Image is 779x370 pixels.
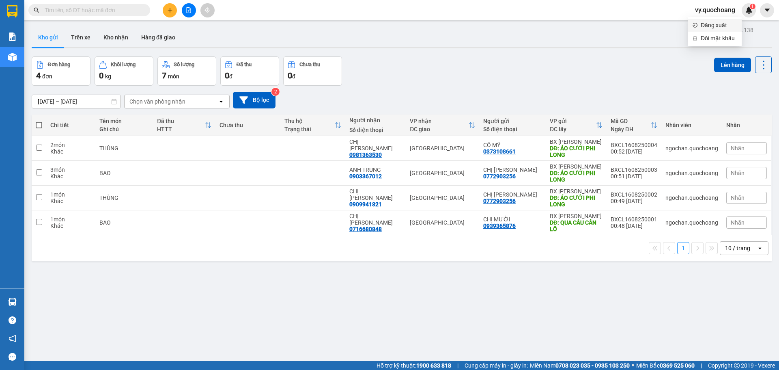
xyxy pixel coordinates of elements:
[550,219,603,232] div: DĐ: QUA CẦU CẦN LỐ
[701,361,702,370] span: |
[48,62,70,67] div: Đơn hàng
[483,173,516,180] div: 0772903256
[167,7,173,13] span: plus
[99,219,149,226] div: BAO
[95,56,153,86] button: Khối lượng0kg
[483,118,542,124] div: Người gửi
[349,127,402,133] div: Số điện thoại
[483,142,542,148] div: CÔ MỸ
[660,362,695,369] strong: 0369 525 060
[200,3,215,17] button: aim
[50,198,91,204] div: Khác
[32,95,121,108] input: Select a date range.
[9,316,16,324] span: question-circle
[701,34,737,43] span: Đổi mật khẩu
[50,142,91,148] div: 2 món
[611,118,651,124] div: Mã GD
[693,23,697,28] span: login
[99,170,149,176] div: BAO
[406,115,479,136] th: Toggle SortBy
[32,28,65,47] button: Kho gửi
[50,122,91,128] div: Chi tiết
[271,88,280,96] sup: 2
[50,223,91,229] div: Khác
[99,145,149,151] div: THÙNG
[483,191,542,198] div: CHỊ THẢO
[32,56,90,86] button: Đơn hàng4đơn
[483,167,542,173] div: CHỊ THẢO
[530,361,630,370] span: Miền Nam
[555,362,630,369] strong: 0708 023 035 - 0935 103 250
[760,3,774,17] button: caret-down
[550,170,603,183] div: DĐ: ÁO CƯỚI PHI LONG
[457,361,458,370] span: |
[174,62,194,67] div: Số lượng
[237,62,252,67] div: Đã thu
[483,223,516,229] div: 0939365876
[546,115,607,136] th: Toggle SortBy
[292,73,295,80] span: đ
[50,216,91,223] div: 1 món
[34,7,39,13] span: search
[186,7,192,13] span: file-add
[665,145,718,151] div: ngochan.quochoang
[550,138,603,145] div: BX [PERSON_NAME]
[168,73,179,80] span: món
[611,191,657,198] div: BXCL1608250002
[611,173,657,180] div: 00:51 [DATE]
[288,71,292,80] span: 0
[229,73,232,80] span: đ
[8,298,17,306] img: warehouse-icon
[97,28,135,47] button: Kho nhận
[483,198,516,204] div: 0772903256
[7,5,17,17] img: logo-vxr
[632,364,634,367] span: ⚪️
[218,98,224,105] svg: open
[611,126,651,132] div: Ngày ĐH
[550,163,603,170] div: BX [PERSON_NAME]
[284,126,335,132] div: Trạng thái
[135,28,182,47] button: Hàng đã giao
[105,73,111,80] span: kg
[349,117,402,123] div: Người nhận
[349,167,402,173] div: ANH TRUNG
[8,32,17,41] img: solution-icon
[9,335,16,342] span: notification
[410,170,475,176] div: [GEOGRAPHIC_DATA]
[611,142,657,148] div: BXCL1608250004
[611,167,657,173] div: BXCL1608250003
[349,213,402,226] div: CHỊ HƯƠNG
[157,126,205,132] div: HTTT
[611,148,657,155] div: 00:52 [DATE]
[45,6,140,15] input: Tìm tên, số ĐT hoặc mã đơn
[665,219,718,226] div: ngochan.quochoang
[219,122,276,128] div: Chưa thu
[665,195,718,201] div: ngochan.quochoang
[65,28,97,47] button: Trên xe
[153,115,215,136] th: Toggle SortBy
[283,56,342,86] button: Chưa thu0đ
[349,151,382,158] div: 0981363530
[607,115,661,136] th: Toggle SortBy
[129,97,185,106] div: Chọn văn phòng nhận
[731,219,745,226] span: Nhãn
[550,195,603,208] div: DĐ: ÁO CƯỚI PHI LONG
[162,71,166,80] span: 7
[99,71,103,80] span: 0
[157,118,205,124] div: Đã thu
[757,245,763,251] svg: open
[731,170,745,176] span: Nhãn
[410,126,469,132] div: ĐC giao
[349,226,382,232] div: 0716680848
[731,145,745,151] span: Nhãn
[99,126,149,132] div: Ghi chú
[50,167,91,173] div: 3 món
[157,56,216,86] button: Số lượng7món
[465,361,528,370] span: Cung cấp máy in - giấy in:
[611,216,657,223] div: BXCL1608250001
[50,148,91,155] div: Khác
[349,173,382,180] div: 0903367012
[693,36,697,41] span: lock
[50,191,91,198] div: 1 món
[99,118,149,124] div: Tên món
